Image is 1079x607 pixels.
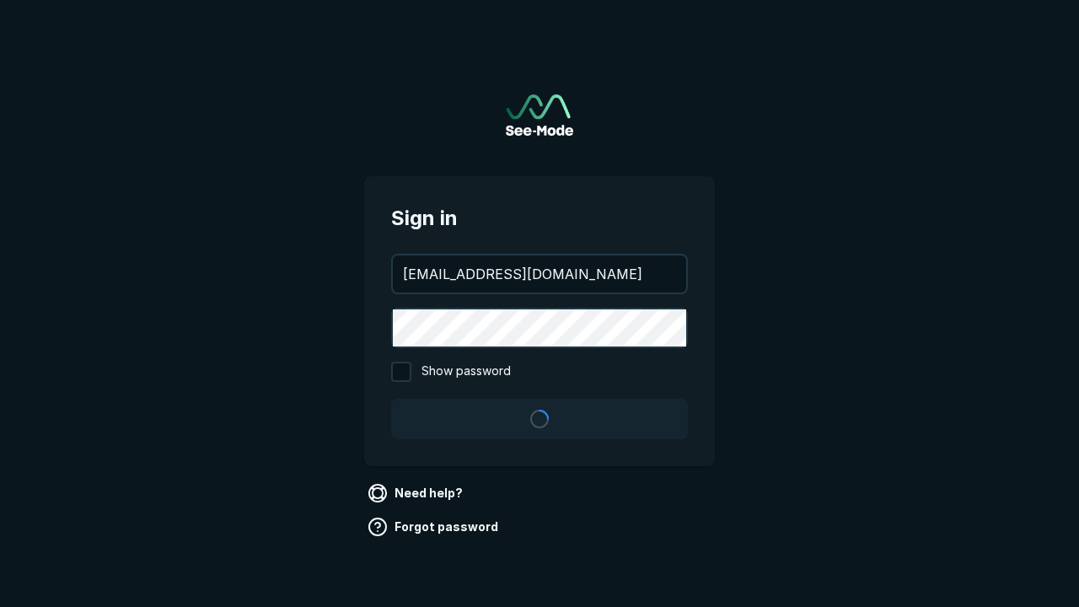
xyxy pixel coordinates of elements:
a: Need help? [364,480,470,507]
a: Forgot password [364,513,505,540]
input: your@email.com [393,255,686,293]
span: Sign in [391,203,688,234]
a: Go to sign in [506,94,573,136]
span: Show password [421,362,511,382]
img: See-Mode Logo [506,94,573,136]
